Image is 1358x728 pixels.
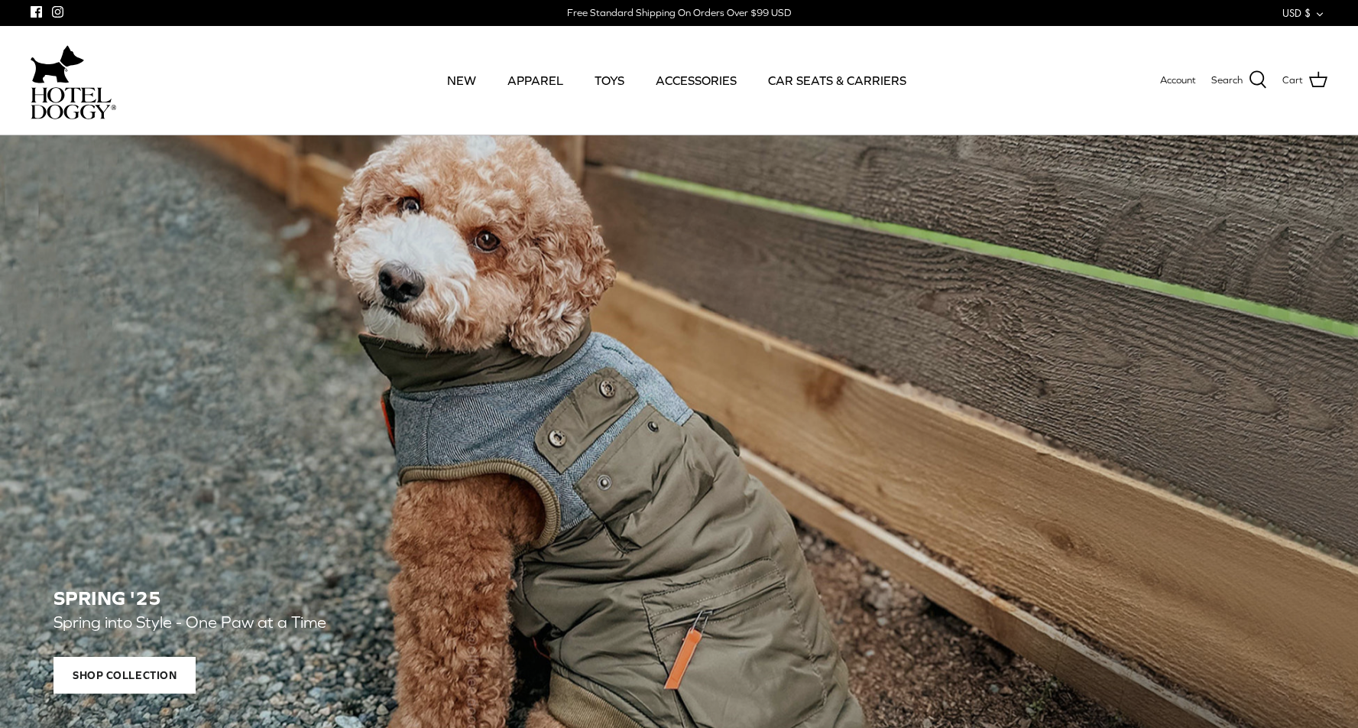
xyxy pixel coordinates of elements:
[581,54,638,106] a: TOYS
[494,54,577,106] a: APPAREL
[1160,73,1196,89] a: Account
[1211,70,1267,90] a: Search
[1282,70,1327,90] a: Cart
[31,6,42,18] a: Facebook
[642,54,750,106] a: ACCESSORIES
[53,609,749,636] p: Spring into Style - One Paw at a Time
[52,6,63,18] a: Instagram
[1160,74,1196,86] span: Account
[53,587,1305,609] h2: SPRING '25
[31,87,116,119] img: hoteldoggycom
[31,41,116,119] a: hoteldoggycom
[567,2,791,24] a: Free Standard Shipping On Orders Over $99 USD
[433,54,490,106] a: NEW
[567,6,791,20] div: Free Standard Shipping On Orders Over $99 USD
[227,54,1126,106] div: Primary navigation
[754,54,920,106] a: CAR SEATS & CARRIERS
[1211,73,1243,89] span: Search
[53,657,196,694] span: Shop Collection
[1282,73,1303,89] span: Cart
[31,41,84,87] img: dog-icon.svg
